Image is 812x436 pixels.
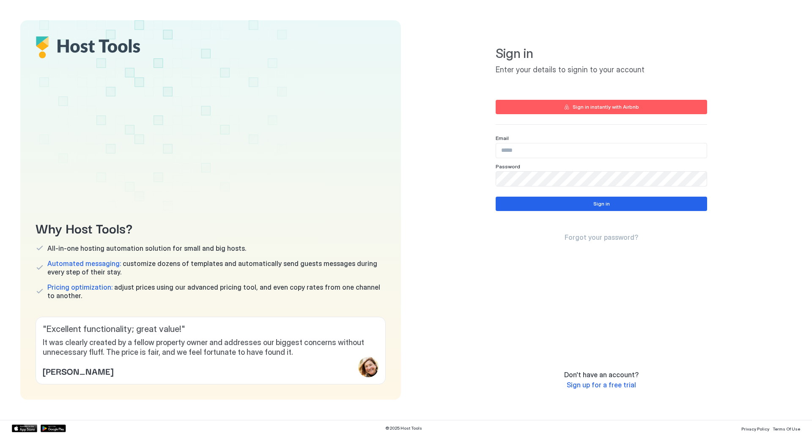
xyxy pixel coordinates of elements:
span: Automated messaging: [47,259,121,268]
a: Sign up for a free trial [567,381,636,389]
span: [PERSON_NAME] [43,365,113,377]
button: Sign in instantly with Airbnb [496,100,707,114]
a: App Store [12,425,37,432]
a: Google Play Store [41,425,66,432]
a: Terms Of Use [773,424,800,433]
span: Terms Of Use [773,426,800,431]
span: customize dozens of templates and automatically send guests messages during every step of their s... [47,259,386,276]
span: All-in-one hosting automation solution for small and big hosts. [47,244,246,252]
span: Privacy Policy [741,426,769,431]
div: Sign in [593,200,610,208]
span: © 2025 Host Tools [385,425,422,431]
a: Forgot your password? [565,233,638,242]
a: Privacy Policy [741,424,769,433]
input: Input Field [496,172,707,186]
input: Input Field [496,143,707,158]
span: " Excellent functionality; great value! " [43,324,379,335]
span: Don't have an account? [564,370,639,379]
span: Sign in [496,46,707,62]
span: Email [496,135,509,141]
button: Sign in [496,197,707,211]
span: Pricing optimization: [47,283,112,291]
span: Password [496,163,520,170]
span: It was clearly created by a fellow property owner and addresses our biggest concerns without unne... [43,338,379,357]
span: adjust prices using our advanced pricing tool, and even copy rates from one channel to another. [47,283,386,300]
span: Why Host Tools? [36,218,386,237]
div: Sign in instantly with Airbnb [573,103,639,111]
span: Sign up for a free trial [567,381,636,389]
div: profile [358,357,379,377]
span: Enter your details to signin to your account [496,65,707,75]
